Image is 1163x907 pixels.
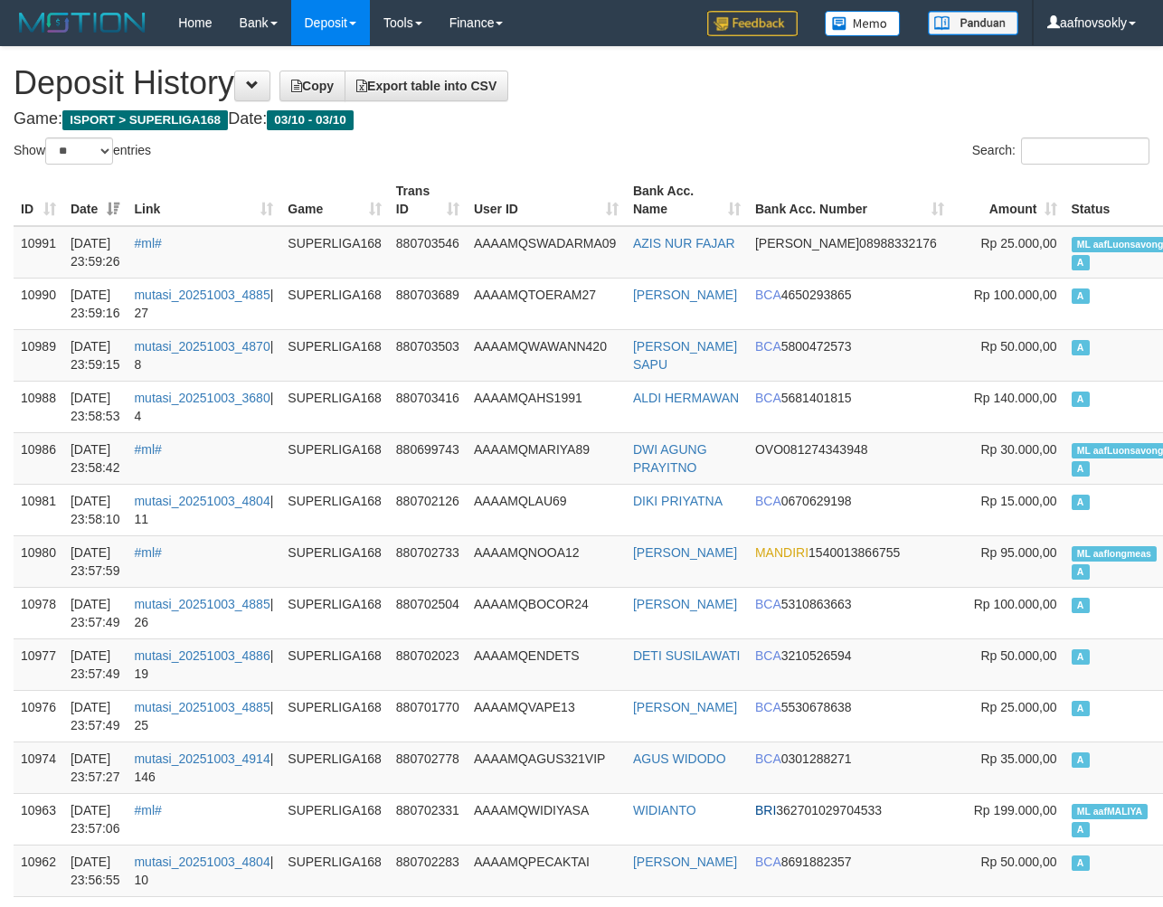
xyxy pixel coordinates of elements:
[127,638,280,690] td: | 19
[280,742,389,793] td: SUPERLIGA168
[127,742,280,793] td: | 146
[14,137,151,165] label: Show entries
[14,638,63,690] td: 10977
[755,339,781,354] span: BCA
[1072,822,1090,837] span: Approved
[134,339,269,354] a: mutasi_20251003_4870
[291,79,334,93] span: Copy
[127,175,280,226] th: Link: activate to sort column ascending
[755,494,781,508] span: BCA
[134,288,269,302] a: mutasi_20251003_4885
[1072,752,1090,768] span: Approved
[389,742,467,793] td: 880702778
[980,442,1056,457] span: Rp 30.000,00
[980,236,1056,250] span: Rp 25.000,00
[748,638,951,690] td: 3210526594
[467,638,626,690] td: AAAAMQENDETS
[748,329,951,381] td: 5800472573
[280,278,389,329] td: SUPERLIGA168
[633,391,739,405] a: ALDI HERMAWAN
[280,329,389,381] td: SUPERLIGA168
[633,597,737,611] a: [PERSON_NAME]
[748,793,951,845] td: 362701029704533
[127,484,280,535] td: | 11
[389,845,467,896] td: 880702283
[980,700,1056,714] span: Rp 25.000,00
[14,110,1149,128] h4: Game: Date:
[279,71,345,101] a: Copy
[63,742,128,793] td: [DATE] 23:57:27
[134,855,269,869] a: mutasi_20251003_4804
[467,278,626,329] td: AAAAMQTOERAM27
[633,442,707,475] a: DWI AGUNG PRAYITNO
[389,278,467,329] td: 880703689
[127,381,280,432] td: | 4
[980,855,1056,869] span: Rp 50.000,00
[134,803,161,817] a: #ml#
[389,432,467,484] td: 880699743
[14,226,63,279] td: 10991
[63,278,128,329] td: [DATE] 23:59:16
[755,700,781,714] span: BCA
[1072,461,1090,477] span: Approved
[280,845,389,896] td: SUPERLIGA168
[980,648,1056,663] span: Rp 50.000,00
[707,11,798,36] img: Feedback.jpg
[980,339,1056,354] span: Rp 50.000,00
[14,278,63,329] td: 10990
[467,432,626,484] td: AAAAMQMARIYA89
[1021,137,1149,165] input: Search:
[389,638,467,690] td: 880702023
[633,545,737,560] a: [PERSON_NAME]
[467,329,626,381] td: AAAAMQWAWANN420
[467,845,626,896] td: AAAAMQPECAKTAI
[63,690,128,742] td: [DATE] 23:57:49
[748,226,951,279] td: 08988332176
[748,175,951,226] th: Bank Acc. Number: activate to sort column ascending
[755,597,781,611] span: BCA
[755,751,781,766] span: BCA
[467,226,626,279] td: AAAAMQSWADARMA09
[134,494,269,508] a: mutasi_20251003_4804
[633,751,726,766] a: AGUS WIDODO
[280,381,389,432] td: SUPERLIGA168
[633,700,737,714] a: [PERSON_NAME]
[974,288,1057,302] span: Rp 100.000,00
[280,535,389,587] td: SUPERLIGA168
[980,751,1056,766] span: Rp 35.000,00
[14,175,63,226] th: ID: activate to sort column ascending
[1072,546,1158,562] span: Manually Linked by aaflongmeas
[928,11,1018,35] img: panduan.png
[748,742,951,793] td: 0301288271
[389,587,467,638] td: 880702504
[748,484,951,535] td: 0670629198
[356,79,496,93] span: Export table into CSV
[14,587,63,638] td: 10978
[633,803,696,817] a: WIDIANTO
[389,690,467,742] td: 880701770
[14,329,63,381] td: 10989
[467,381,626,432] td: AAAAMQAHS1991
[127,690,280,742] td: | 25
[755,545,808,560] span: MANDIRI
[62,110,228,130] span: ISPORT > SUPERLIGA168
[1072,598,1090,613] span: Approved
[626,175,748,226] th: Bank Acc. Name: activate to sort column ascending
[1072,804,1149,819] span: Manually Linked by aafMALIYA
[748,278,951,329] td: 4650293865
[63,638,128,690] td: [DATE] 23:57:49
[633,855,737,869] a: [PERSON_NAME]
[345,71,508,101] a: Export table into CSV
[134,700,269,714] a: mutasi_20251003_4885
[14,9,151,36] img: MOTION_logo.png
[134,597,269,611] a: mutasi_20251003_4885
[1072,340,1090,355] span: Approved
[633,288,737,302] a: [PERSON_NAME]
[63,587,128,638] td: [DATE] 23:57:49
[134,751,269,766] a: mutasi_20251003_4914
[280,175,389,226] th: Game: activate to sort column ascending
[755,648,781,663] span: BCA
[467,484,626,535] td: AAAAMQLAU69
[1072,288,1090,304] span: Approved
[280,484,389,535] td: SUPERLIGA168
